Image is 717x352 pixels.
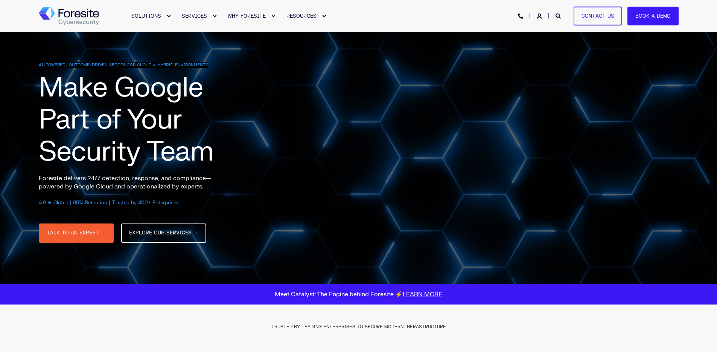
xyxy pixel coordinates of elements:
[131,13,161,19] span: SOLUTIONS
[39,7,99,26] img: Foresite logo, a hexagon shape of blues with a directional arrow to the right hand side, and the ...
[271,324,446,330] span: TRUSTED BY LEADING ENTERPRISES TO SECURE MODERN INFRASTRUCTURE
[39,174,227,191] p: Foresite delivers 24/7 detection, response, and compliance—powered by Google Cloud and operationa...
[166,14,171,18] div: Expand SOLUTIONS
[322,14,326,18] div: Expand RESOURCES
[39,7,99,26] a: Back to Home
[39,62,209,68] span: AI-POWERED, OUTCOME-DRIVEN SECOPS FOR CLOUD & HYBRID ENVIRONMENTS
[286,13,317,19] span: RESOURCES
[275,291,442,298] span: Meet Catalyst: The Engine behind Foresite ⚡️
[39,70,213,169] span: Make Google Part of Your Security Team
[121,223,206,243] a: EXPLORE OUR SERVICES →
[574,6,622,26] a: Contact Us
[627,6,679,26] a: Book a Demo
[39,223,114,243] a: TALK TO AN EXPERT →
[271,14,276,18] div: Expand WHY FORESITE
[228,13,266,19] span: WHY FORESITE
[537,12,543,19] a: Login
[39,200,179,206] span: 4.9 ★ Clutch | 95% Retention | Trusted by 400+ Enterprises
[212,14,217,18] div: Expand SERVICES
[556,12,562,19] a: Open Search
[403,291,442,298] a: LEARN MORE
